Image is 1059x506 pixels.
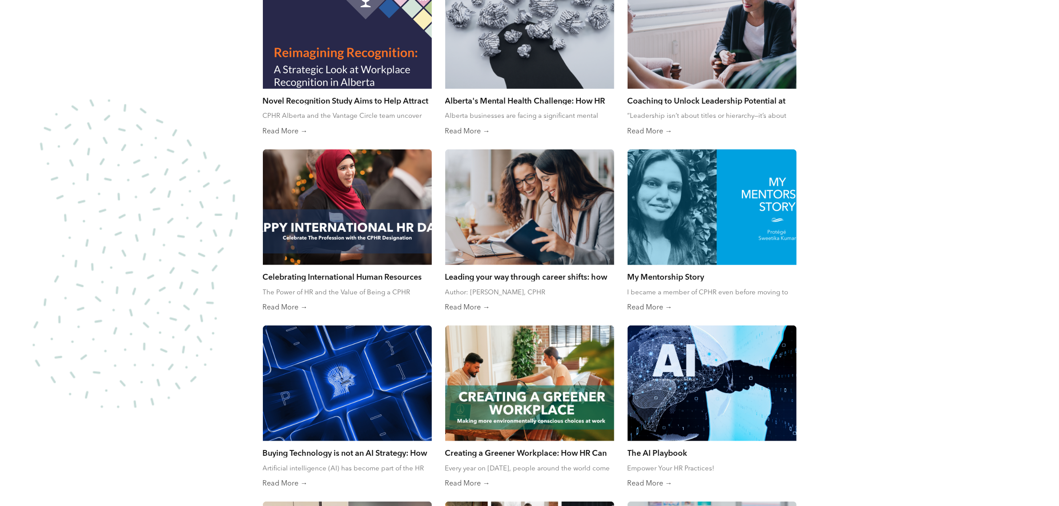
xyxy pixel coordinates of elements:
[263,448,432,458] a: Buying Technology is not an AI Strategy: How to drive sustainable AI adoption in HR
[263,272,432,281] a: Celebrating International Human Resources Day
[445,479,614,488] a: Read More →
[445,303,614,312] a: Read More →
[628,479,797,488] a: Read More →
[263,303,432,312] a: Read More →
[445,112,614,120] div: Alberta businesses are facing a significant mental health challenge that requires immediate atten...
[445,272,614,281] a: Leading your way through career shifts: how to stay successful changing an industry or even a pro...
[628,288,797,297] div: I became a member of CPHR even before moving to [GEOGRAPHIC_DATA] in [DATE]. It was my way of get...
[628,96,797,105] a: Coaching to Unlock Leadership Potential at Every Level
[263,127,432,136] a: Read More →
[263,464,432,473] div: Artificial intelligence (AI) has become part of the HR vocabulary. No longer a future ambition, m...
[628,112,797,120] div: “Leadership isn’t about titles or hierarchy—it’s about influence, growth, and the ability to brin...
[263,288,432,297] div: The Power of HR and the Value of Being a CPHR
[628,272,797,281] a: My Mentorship Story
[445,127,614,136] a: Read More →
[445,288,614,297] div: Author: [PERSON_NAME], CPHR
[445,96,614,105] a: Alberta's Mental Health Challenge: How HR Professionals Can Drive Change
[628,448,797,458] a: The AI Playbook
[628,464,797,473] div: Empower Your HR Practices!
[263,96,432,105] a: Novel Recognition Study Aims to Help Attract and Retain Global Talent in [GEOGRAPHIC_DATA]
[263,112,432,120] div: CPHR Alberta and the Vantage Circle team uncover impactful insights in a first-of-its-kind study ...
[628,303,797,312] a: Read More →
[628,325,797,441] a: A person is pointing at a globe with the word ai on it.
[445,448,614,458] a: Creating a Greener Workplace: How HR Can Lead the Way on [DATE]
[445,464,614,473] div: Every year on [DATE], people around the world come together to celebrate [DATE], a movement dedic...
[263,479,432,488] a: Read More →
[628,127,797,136] a: Read More →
